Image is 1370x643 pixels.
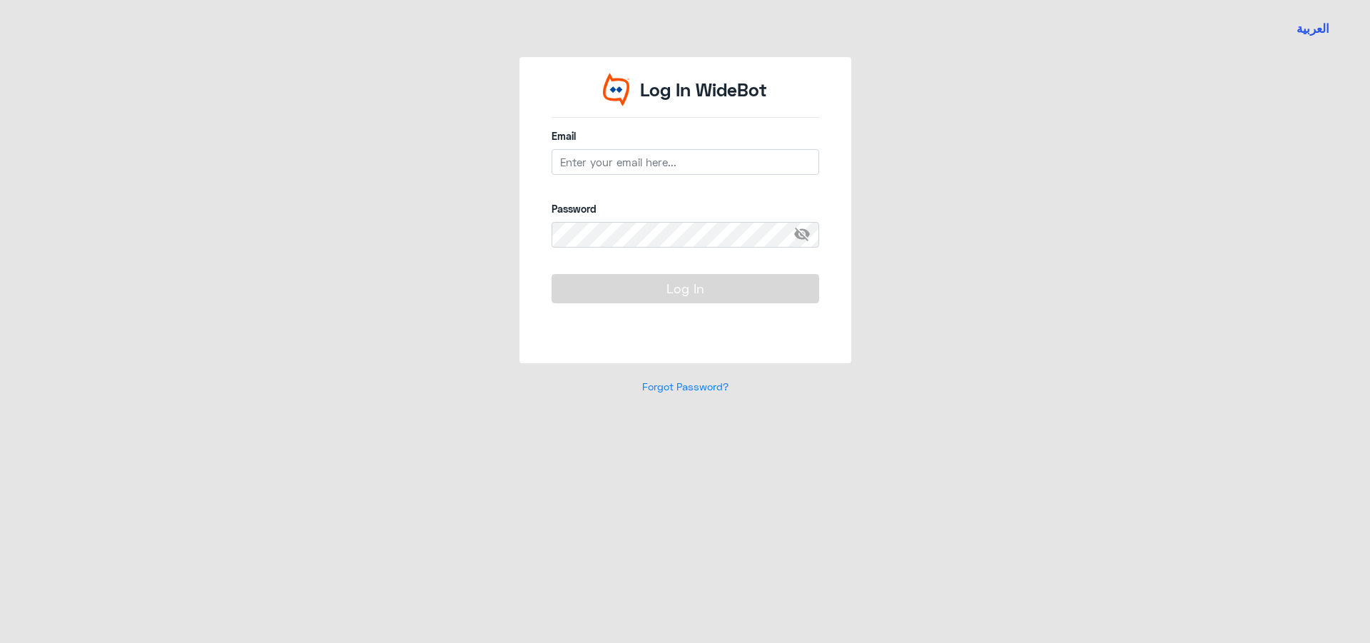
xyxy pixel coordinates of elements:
[552,201,819,216] label: Password
[603,73,630,106] img: Widebot Logo
[1288,11,1338,46] a: Switch language
[552,274,819,303] button: Log In
[793,222,819,248] span: visibility_off
[552,149,819,175] input: Enter your email here...
[552,128,819,143] label: Email
[1297,20,1329,38] button: العربية
[640,76,767,103] p: Log In WideBot
[642,380,729,393] a: Forgot Password?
